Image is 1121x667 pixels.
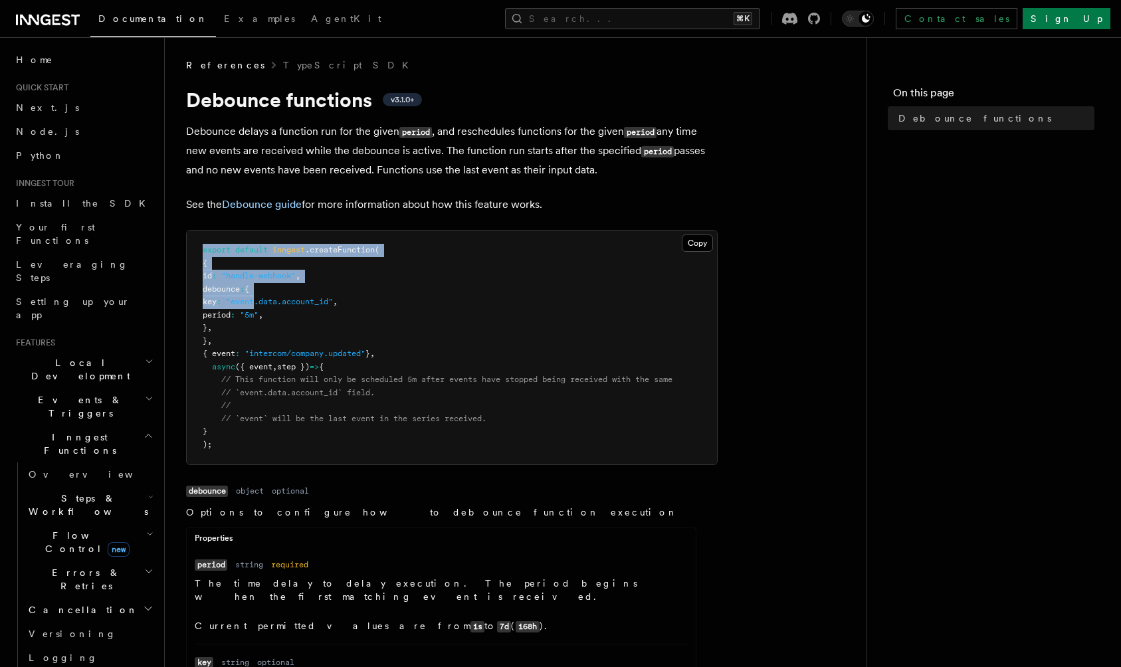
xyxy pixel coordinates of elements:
span: Steps & Workflows [23,492,148,518]
span: Your first Functions [16,222,95,246]
span: { [245,284,249,294]
span: Quick start [11,82,68,93]
span: Debounce functions [898,112,1051,125]
span: inngest [272,245,305,254]
span: "intercom/company.updated" [245,349,365,358]
a: Home [11,48,156,72]
button: Events & Triggers [11,388,156,425]
span: } [203,336,207,345]
span: "handle-webhook" [221,271,296,280]
span: ({ event [235,362,272,371]
a: Install the SDK [11,191,156,215]
span: Errors & Retries [23,566,144,593]
span: Features [11,337,55,348]
h1: Debounce functions [186,88,718,112]
span: // [221,401,231,410]
span: References [186,58,264,72]
span: , [272,362,277,371]
a: Next.js [11,96,156,120]
a: Sign Up [1023,8,1110,29]
button: Cancellation [23,598,156,622]
a: Leveraging Steps [11,252,156,290]
span: , [333,297,338,306]
span: Python [16,150,64,161]
button: Steps & Workflows [23,486,156,524]
a: Debounce guide [222,198,302,211]
span: Leveraging Steps [16,259,128,283]
a: TypeScript SDK [283,58,417,72]
span: ( [375,245,379,254]
button: Flow Controlnew [23,524,156,561]
span: Install the SDK [16,198,153,209]
p: Debounce delays a function run for the given , and reschedules functions for the given any time n... [186,122,718,179]
span: , [258,310,263,320]
button: Inngest Functions [11,425,156,462]
button: Search...⌘K [505,8,760,29]
span: // This function will only be scheduled 5m after events have stopped being received with the same [221,375,672,384]
span: { event [203,349,235,358]
a: Node.js [11,120,156,143]
span: v3.1.0+ [391,94,414,105]
code: 168h [516,621,539,632]
span: Cancellation [23,603,138,617]
span: Next.js [16,102,79,113]
span: key [203,297,217,306]
span: { [319,362,324,371]
p: See the for more information about how this feature works. [186,195,718,214]
span: debounce [203,284,240,294]
span: AgentKit [311,13,381,24]
code: period [641,146,674,157]
span: step }) [277,362,310,371]
span: Versioning [29,628,116,639]
code: period [624,127,657,138]
span: // `event` will be the last event in the series received. [221,414,486,423]
span: } [203,427,207,436]
p: The time delay to delay execution. The period begins when the first matching event is received. [195,577,688,603]
span: , [207,323,212,332]
a: Debounce functions [893,106,1094,130]
a: Your first Functions [11,215,156,252]
a: Setting up your app [11,290,156,327]
dd: required [271,559,308,570]
span: Overview [29,469,165,480]
span: => [310,362,319,371]
span: { [203,258,207,268]
kbd: ⌘K [734,12,752,25]
span: Setting up your app [16,296,130,320]
span: async [212,362,235,371]
span: Documentation [98,13,208,24]
a: AgentKit [303,4,389,36]
span: Logging [29,652,98,663]
code: period [195,559,227,571]
code: 7d [497,621,511,632]
span: : [231,310,235,320]
span: period [203,310,231,320]
span: id [203,271,212,280]
dd: optional [272,486,309,496]
span: ); [203,440,212,449]
span: .createFunction [305,245,375,254]
span: : [212,271,217,280]
span: Inngest tour [11,178,74,189]
code: period [399,127,432,138]
span: Examples [224,13,295,24]
span: Inngest Functions [11,430,144,457]
code: 1s [470,621,484,632]
span: // `event.data.account_id` field. [221,388,375,397]
span: , [370,349,375,358]
p: Current permitted values are from to ( ). [195,619,688,633]
button: Copy [682,235,713,252]
p: Options to configure how to debounce function execution [186,506,696,519]
span: , [296,271,300,280]
span: : [217,297,221,306]
div: Properties [187,533,696,549]
span: : [235,349,240,358]
a: Documentation [90,4,216,37]
span: "event.data.account_id" [226,297,333,306]
span: Events & Triggers [11,393,145,420]
a: Contact sales [896,8,1017,29]
span: : [240,284,245,294]
span: "5m" [240,310,258,320]
span: Node.js [16,126,79,137]
span: default [235,245,268,254]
